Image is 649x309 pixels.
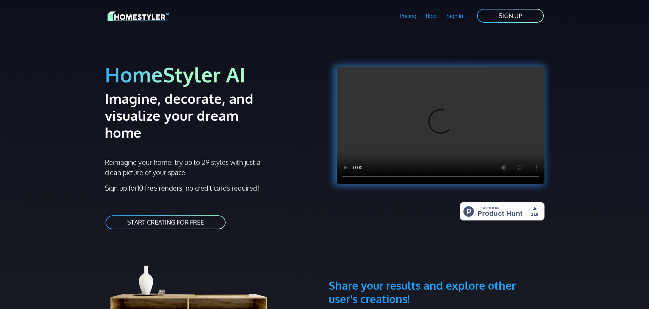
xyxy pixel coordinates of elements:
img: HomeStyler AI logo [108,10,169,22]
h2: Imagine, decorate, and visualize your dream home [105,90,278,141]
strong: 10 free renders [137,184,182,192]
a: Blog [421,8,442,24]
h1: HomeStyler AI [105,62,321,87]
a: Sign In [442,8,468,24]
h3: Share your results and explore other user's creations! [329,246,545,306]
img: HomeStyler AI - Interior Design Made Easy: One Click to Your Dream Home | Product Hunt [460,202,545,220]
p: Sign up for , no credit cards required! [105,183,321,193]
a: SIGN UP [476,8,545,23]
a: Pricing [395,8,421,24]
a: START CREATING FOR FREE [105,215,226,230]
p: Reimagine your home: try up to 29 styles with just a clean picture of your space. [105,157,267,177]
